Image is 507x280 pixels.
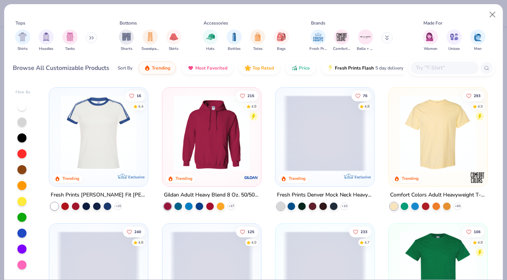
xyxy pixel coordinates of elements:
div: filter for Totes [250,29,265,52]
img: Shirts Image [18,32,27,41]
button: filter button [446,29,462,52]
span: Price [299,65,310,71]
img: Gildan logo [244,170,259,185]
span: Unisex [448,46,460,52]
div: Brands [311,20,325,26]
img: Comfort Colors logo [470,170,485,185]
img: Hoodies Image [42,32,50,41]
div: Made For [423,20,442,26]
button: Price [286,62,316,74]
button: filter button [119,29,134,52]
button: filter button [39,29,54,52]
div: filter for Skirts [166,29,181,52]
button: Like [236,226,258,237]
div: 4.7 [364,240,370,245]
div: filter for Tanks [62,29,78,52]
img: Women Image [426,32,435,41]
span: Sweatpants [142,46,159,52]
button: filter button [203,29,218,52]
div: 4.8 [251,104,257,109]
div: filter for Comfort Colors [333,29,350,52]
span: 293 [474,94,481,97]
button: filter button [166,29,181,52]
span: Most Favorited [195,65,227,71]
span: Exclusive [128,175,145,179]
div: Bottoms [120,20,137,26]
button: filter button [423,29,438,52]
span: Tanks [65,46,75,52]
img: Shorts Image [122,32,131,41]
button: Like [351,90,371,101]
div: filter for Hats [203,29,218,52]
span: Hats [206,46,215,52]
span: + 60 [454,204,460,209]
span: Fresh Prints Flash [335,65,374,71]
button: filter button [250,29,265,52]
button: Like [462,90,484,101]
span: Skirts [169,46,179,52]
button: Like [123,226,145,237]
img: most_fav.gif [188,65,194,71]
span: Exclusive [355,175,371,179]
img: 01756b78-01f6-4cc6-8d8a-3c30c1a0c8ac [170,95,253,171]
div: filter for Bella + Canvas [357,29,374,52]
button: filter button [62,29,78,52]
img: 029b8af0-80e6-406f-9fdc-fdf898547912 [396,95,480,171]
span: 5 day delivery [375,64,403,73]
div: filter for Women [423,29,438,52]
div: filter for Fresh Prints [309,29,327,52]
button: filter button [470,29,485,52]
span: 125 [247,230,254,234]
span: 233 [361,230,367,234]
div: Accessories [204,20,228,26]
span: Shirts [17,46,28,52]
div: Gildan Adult Heavy Blend 8 Oz. 50/50 Hooded Sweatshirt [164,190,260,200]
button: Most Favorited [182,62,233,74]
span: Trending [152,65,170,71]
div: filter for Shirts [15,29,30,52]
input: Try "T-Shirt" [415,63,473,72]
div: filter for Shorts [119,29,134,52]
div: 4.8 [364,104,370,109]
div: Sort By [118,65,132,71]
div: 4.9 [251,240,257,245]
div: 4.8 [477,240,483,245]
img: Skirts Image [170,32,178,41]
span: Hoodies [39,46,53,52]
span: Bags [277,46,286,52]
button: Trending [138,62,176,74]
span: + 15 [115,204,121,209]
div: filter for Unisex [446,29,462,52]
img: trending.gif [144,65,150,71]
button: Like [236,90,258,101]
div: filter for Sweatpants [142,29,159,52]
img: Sweatpants Image [146,32,154,41]
button: Fresh Prints Flash5 day delivery [322,62,409,74]
span: 16 [137,94,142,97]
span: Fresh Prints [309,46,327,52]
button: filter button [227,29,242,52]
img: Bottles Image [230,32,238,41]
span: + 37 [229,204,234,209]
button: Like [462,226,484,237]
img: TopRated.gif [245,65,251,71]
button: filter button [309,29,327,52]
button: Close [485,8,500,22]
div: Browse All Customizable Products [13,63,109,73]
button: filter button [274,29,289,52]
span: 240 [135,230,142,234]
div: filter for Bags [274,29,289,52]
img: flash.gif [327,65,333,71]
button: filter button [142,29,159,52]
div: Fresh Prints [PERSON_NAME] Fit [PERSON_NAME] Shirt with Stripes [51,190,146,200]
div: 4.8 [138,240,144,245]
div: Filter By [16,90,31,95]
button: filter button [15,29,30,52]
span: 215 [247,94,254,97]
button: Top Rated [239,62,280,74]
span: Bottles [228,46,241,52]
span: Shorts [121,46,132,52]
div: filter for Hoodies [39,29,54,52]
div: 4.9 [477,104,483,109]
span: Women [424,46,437,52]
